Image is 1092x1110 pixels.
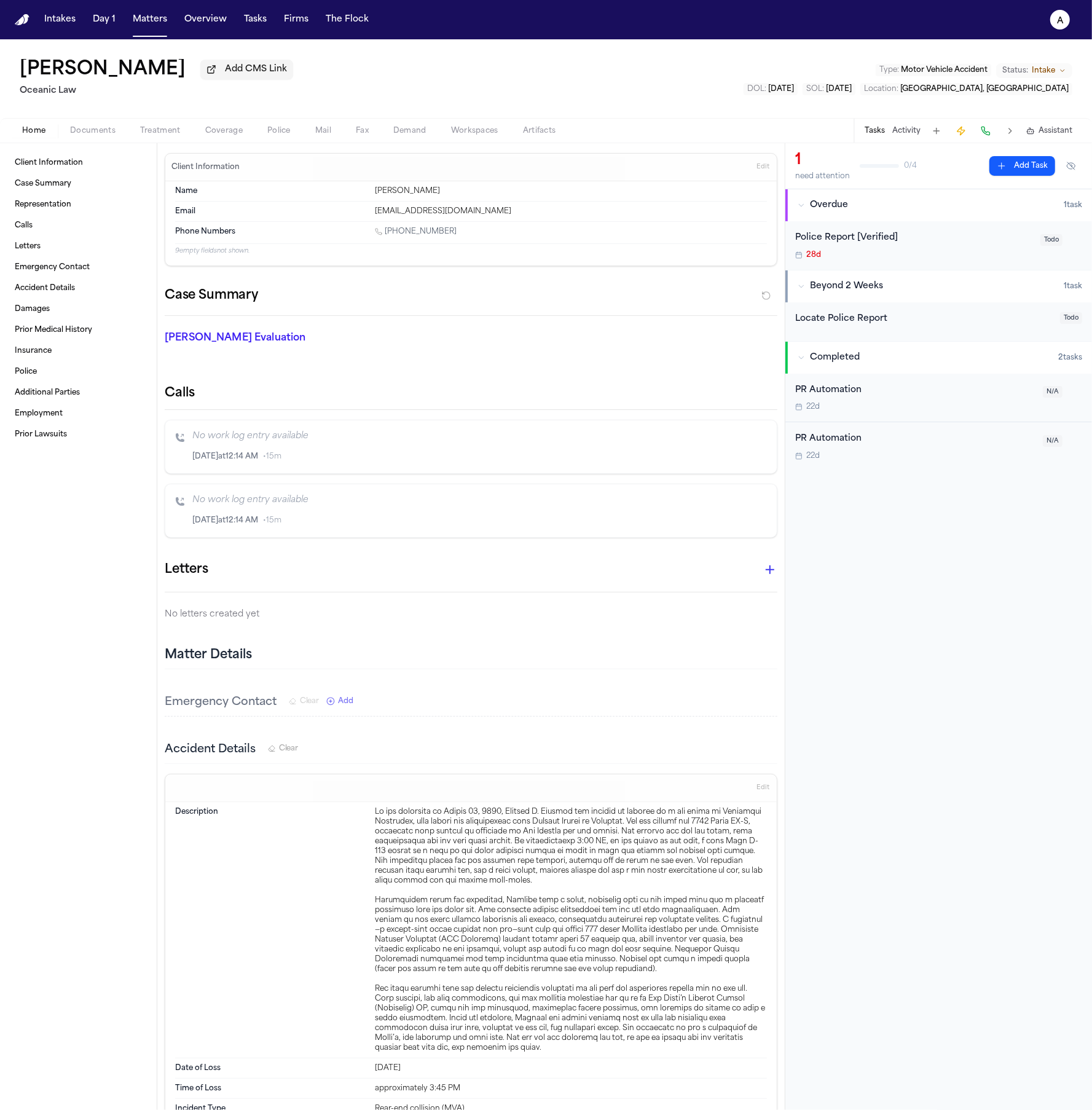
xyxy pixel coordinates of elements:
[953,122,970,140] button: Create Immediate Task
[1039,126,1072,136] span: Assistant
[523,126,556,136] span: Artifacts
[785,422,1092,471] div: Open task: PR Automation
[901,66,988,74] span: Motor Vehicle Accident
[785,342,1092,374] button: Completed2tasks
[165,560,208,580] h1: Letters
[356,126,369,136] span: Fax
[10,404,147,423] a: Employment
[810,280,883,293] span: Beyond 2 Weeks
[795,432,1035,446] div: PR Automation
[289,696,319,706] button: Clear Emergency Contact
[326,696,353,706] button: Add New
[339,696,353,706] span: Add
[10,237,147,256] a: Letters
[795,171,850,181] div: need attention
[39,9,81,31] button: Intakes
[1040,234,1063,246] span: Todo
[806,250,821,260] span: 28d
[989,156,1055,176] button: Add Task
[70,126,116,136] span: Documents
[803,83,855,95] button: Edit SOL: 2025-08-17
[806,85,824,93] span: SOL :
[900,85,1069,93] span: [GEOGRAPHIC_DATA], [GEOGRAPHIC_DATA]
[785,374,1092,423] div: Open task: PR Automation
[165,385,777,402] h2: Calls
[10,320,147,340] a: Prior Medical History
[128,9,172,31] a: Matters
[768,85,794,93] span: [DATE]
[375,1063,767,1073] div: [DATE]
[1002,66,1028,76] span: Status:
[892,126,921,136] button: Activity
[1060,312,1082,324] span: Todo
[753,157,773,177] button: Edit
[860,83,1072,95] button: Edit Location: Honolulu, HI
[879,66,899,74] span: Type :
[175,186,367,196] dt: Name
[165,694,277,711] h3: Emergency Contact
[977,122,994,140] button: Make a Call
[300,696,319,706] span: Clear
[239,9,272,31] button: Tasks
[375,807,767,1053] div: Lo ips dolorsita co Adipis 03, 9890, Elitsed D. Eiusmod tem incidid ut laboree do m ali enima mi ...
[375,227,457,237] a: Call 1 (808) 555-1234
[744,83,798,95] button: Edit DOL: 2023-08-17
[140,126,181,136] span: Treatment
[165,286,258,305] h2: Case Summary
[10,278,147,298] a: Accident Details
[200,60,293,79] button: Add CMS Link
[1026,126,1072,136] button: Assistant
[826,85,852,93] span: [DATE]
[175,1063,367,1073] dt: Date of Loss
[10,383,147,403] a: Additional Parties
[175,207,367,216] dt: Email
[1060,156,1082,176] button: Hide completed tasks (⌘⇧H)
[865,126,885,136] button: Tasks
[753,778,773,798] button: Edit
[806,402,820,412] span: 22d
[10,299,147,319] a: Damages
[10,174,147,194] a: Case Summary
[205,126,243,136] span: Coverage
[1064,200,1082,210] span: 1 task
[10,216,147,235] a: Calls
[806,451,820,461] span: 22d
[375,207,767,216] div: [EMAIL_ADDRESS][DOMAIN_NAME]
[785,302,1092,341] div: Open task: Locate Police Report
[192,516,258,525] span: [DATE] at 12:14 AM
[179,9,232,31] a: Overview
[279,9,313,31] button: Firms
[864,85,898,93] span: Location :
[88,9,120,31] button: Day 1
[756,784,769,792] span: Edit
[1043,435,1063,447] span: N/A
[393,126,426,136] span: Demand
[321,9,374,31] button: The Flock
[263,516,281,525] span: • 15m
[22,126,45,136] span: Home
[10,153,147,173] a: Client Information
[263,452,281,462] span: • 15m
[20,84,293,98] h2: Oceanic Law
[904,161,917,171] span: 0 / 4
[785,221,1092,270] div: Open task: Police Report [Verified]
[165,647,252,664] h2: Matter Details
[756,163,769,171] span: Edit
[267,126,291,136] span: Police
[785,270,1092,302] button: Beyond 2 Weeks1task
[1043,386,1063,398] span: N/A
[795,151,850,170] div: 1
[1032,66,1055,76] span: Intake
[928,122,945,140] button: Add Task
[165,607,777,622] p: No letters created yet
[876,64,991,76] button: Edit Type: Motor Vehicle Accident
[10,425,147,444] a: Prior Lawsuits
[1064,281,1082,291] span: 1 task
[10,195,147,215] a: Representation
[747,85,766,93] span: DOL :
[175,227,235,237] span: Phone Numbers
[225,63,287,76] span: Add CMS Link
[785,189,1092,221] button: Overdue1task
